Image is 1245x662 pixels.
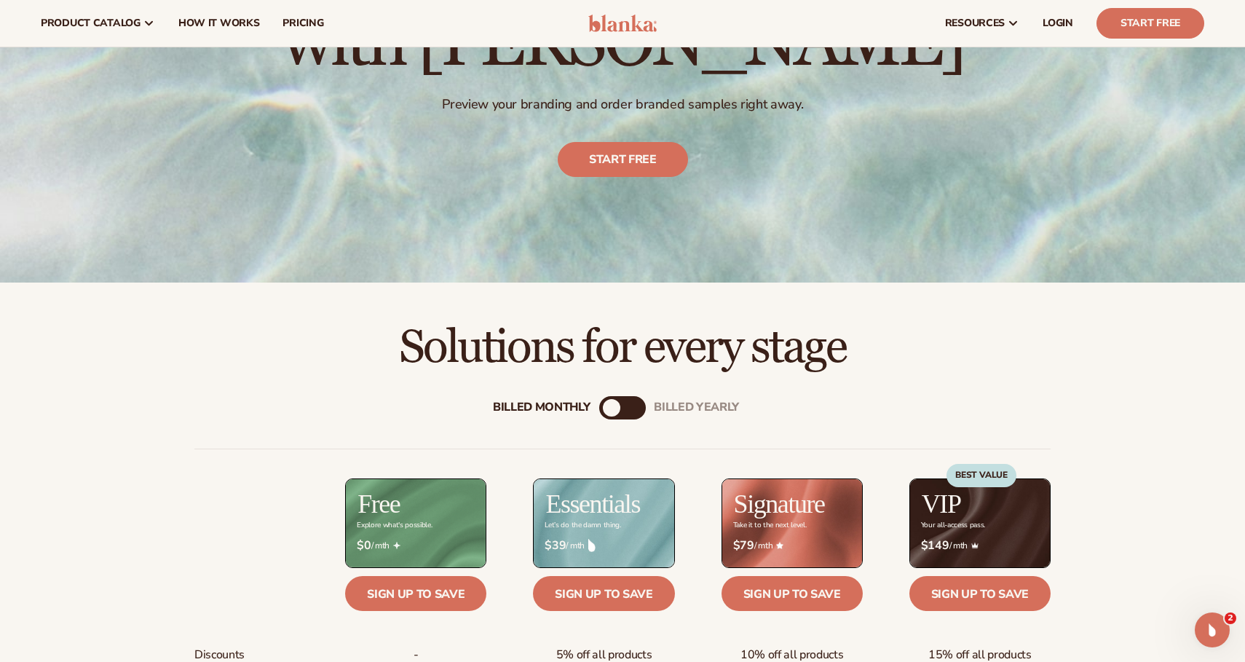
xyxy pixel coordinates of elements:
[41,17,141,29] span: product catalog
[357,491,400,517] h2: Free
[357,539,475,553] span: / mth
[346,479,486,567] img: free_bg.png
[545,539,663,553] span: / mth
[534,479,673,567] img: Essentials_BG_9050f826-5aa9-47d9-a362-757b82c62641.jpg
[393,542,400,549] img: Free_Icon_bb6e7c7e-73f8-44bd-8ed0-223ea0fc522e.png
[733,539,754,553] strong: $79
[733,539,851,553] span: / mth
[545,521,620,529] div: Let’s do the damn thing.
[588,15,657,32] img: logo
[921,521,985,529] div: Your all-access pass.
[282,17,323,29] span: pricing
[722,576,863,611] a: Sign up to save
[733,521,807,529] div: Take it to the next level.
[921,539,949,553] strong: $149
[357,539,371,553] strong: $0
[545,539,566,553] strong: $39
[357,521,432,529] div: Explore what's possible.
[945,17,1005,29] span: resources
[1043,17,1073,29] span: LOGIN
[41,323,1204,372] h2: Solutions for every stage
[776,542,783,548] img: Star_6.png
[734,491,825,517] h2: Signature
[921,539,1039,553] span: / mth
[922,491,961,517] h2: VIP
[558,143,688,178] a: Start free
[654,401,739,414] div: billed Yearly
[493,401,590,414] div: Billed Monthly
[1195,612,1230,647] iframe: Intercom live chat
[722,479,862,567] img: Signature_BG_eeb718c8-65ac-49e3-a4e5-327c6aa73146.jpg
[1225,612,1236,624] span: 2
[282,96,964,113] p: Preview your branding and order branded samples right away.
[1096,8,1204,39] a: Start Free
[545,491,640,517] h2: Essentials
[910,479,1050,567] img: VIP_BG_199964bd-3653-43bc-8a67-789d2d7717b9.jpg
[345,576,486,611] a: Sign up to save
[946,464,1016,487] div: BEST VALUE
[588,539,596,552] img: drop.png
[178,17,260,29] span: How It Works
[909,576,1051,611] a: Sign up to save
[533,576,674,611] a: Sign up to save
